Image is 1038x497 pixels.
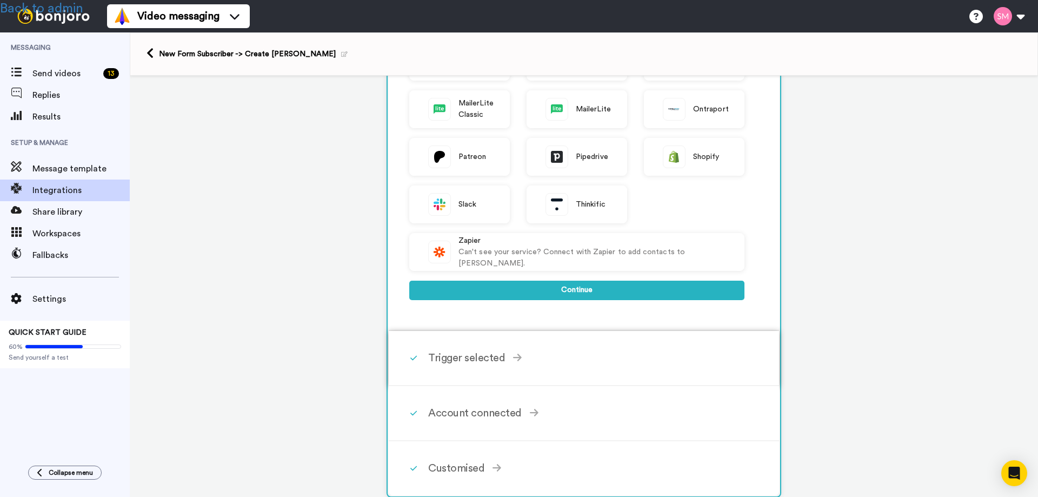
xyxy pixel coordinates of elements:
[429,146,450,168] img: logo_patreon.svg
[389,331,779,386] div: Trigger selected
[429,241,450,263] img: logo_zapier.svg
[9,353,121,362] span: Send yourself a test
[32,67,99,80] span: Send videos
[32,249,130,262] span: Fallbacks
[9,342,23,351] span: 60%
[663,146,685,168] img: logo_shopify.svg
[546,194,568,215] img: logo_thinkific.svg
[49,468,93,477] span: Collapse menu
[103,68,119,79] div: 13
[389,441,779,495] div: Customised
[32,162,130,175] span: Message template
[546,146,568,168] img: logo_pipedrive.png
[428,405,744,421] div: Account connected
[32,110,130,123] span: Results
[458,199,476,210] span: Slack
[114,8,131,25] img: vm-color.svg
[576,199,605,210] span: Thinkific
[693,151,720,163] span: Shopify
[9,329,86,336] span: QUICK START GUIDE
[1001,460,1027,486] div: Open Intercom Messenger
[137,9,219,24] span: Video messaging
[458,247,733,269] div: Can't see your service? Connect with Zapier to add contacts to [PERSON_NAME].
[428,350,744,366] div: Trigger selected
[32,89,130,102] span: Replies
[458,151,487,163] span: Patreon
[159,49,348,59] div: New Form Subscriber -> Create [PERSON_NAME]
[32,293,130,306] span: Settings
[663,98,685,120] img: logo_ontraport.svg
[32,184,130,197] span: Integrations
[546,98,568,120] img: logo_mailerlite.svg
[576,104,611,115] span: MailerLite
[576,151,608,163] span: Pipedrive
[693,104,729,115] span: Ontraport
[429,194,450,215] img: logo_slack.svg
[32,227,130,240] span: Workspaces
[428,460,744,476] div: Customised
[409,233,744,271] a: ZapierCan't see your service? Connect with Zapier to add contacts to [PERSON_NAME].
[429,98,450,120] img: logo_mailerlite.svg
[389,386,779,441] div: Account connected
[409,281,744,300] button: Continue
[458,235,733,247] div: Zapier
[458,98,498,121] span: MailerLite Classic
[32,206,130,218] span: Share library
[28,466,102,480] button: Collapse menu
